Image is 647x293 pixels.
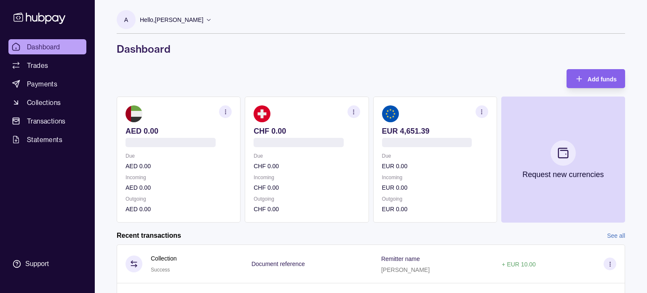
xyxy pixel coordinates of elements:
p: + EUR 10.00 [502,261,536,268]
h2: Recent transactions [117,231,181,240]
p: Request new currencies [522,170,604,179]
span: Trades [27,60,48,70]
span: Success [151,267,170,273]
a: Statements [8,132,86,147]
img: ae [126,105,142,122]
p: EUR 0.00 [382,183,488,192]
p: Incoming [254,173,360,182]
p: AED 0.00 [126,204,232,214]
p: Incoming [126,173,232,182]
a: Collections [8,95,86,110]
p: EUR 0.00 [382,161,488,171]
p: Due [382,151,488,161]
p: Remitter name [381,255,420,262]
a: Transactions [8,113,86,129]
p: Due [254,151,360,161]
p: Due [126,151,232,161]
p: Hello, [PERSON_NAME] [140,15,203,24]
p: Document reference [251,261,305,267]
span: Statements [27,134,62,145]
span: Transactions [27,116,66,126]
p: A [124,15,128,24]
a: Payments [8,76,86,91]
p: CHF 0.00 [254,204,360,214]
h1: Dashboard [117,42,625,56]
p: AED 0.00 [126,126,232,136]
p: AED 0.00 [126,161,232,171]
p: Outgoing [382,194,488,204]
p: AED 0.00 [126,183,232,192]
p: EUR 4,651.39 [382,126,488,136]
a: See all [607,231,625,240]
span: Add funds [588,76,617,83]
a: Support [8,255,86,273]
p: Collection [151,254,176,263]
p: CHF 0.00 [254,126,360,136]
p: Incoming [382,173,488,182]
div: Support [25,259,49,269]
span: Payments [27,79,57,89]
p: CHF 0.00 [254,161,360,171]
p: [PERSON_NAME] [381,266,430,273]
p: EUR 0.00 [382,204,488,214]
p: Outgoing [126,194,232,204]
span: Collections [27,97,61,108]
span: Dashboard [27,42,60,52]
button: Add funds [567,69,625,88]
a: Dashboard [8,39,86,54]
a: Trades [8,58,86,73]
p: Outgoing [254,194,360,204]
img: eu [382,105,399,122]
p: CHF 0.00 [254,183,360,192]
img: ch [254,105,270,122]
button: Request new currencies [501,97,625,223]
